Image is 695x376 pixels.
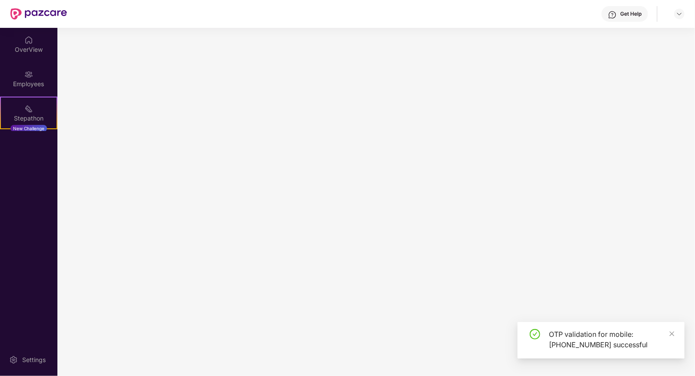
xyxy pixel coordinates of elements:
[24,70,33,79] img: svg+xml;base64,PHN2ZyBpZD0iRW1wbG95ZWVzIiB4bWxucz0iaHR0cDovL3d3dy53My5vcmcvMjAwMC9zdmciIHdpZHRoPS...
[549,329,674,350] div: OTP validation for mobile: [PHONE_NUMBER] successful
[10,8,67,20] img: New Pazcare Logo
[620,10,642,17] div: Get Help
[24,104,33,113] img: svg+xml;base64,PHN2ZyB4bWxucz0iaHR0cDovL3d3dy53My5vcmcvMjAwMC9zdmciIHdpZHRoPSIyMSIgaGVpZ2h0PSIyMC...
[676,10,683,17] img: svg+xml;base64,PHN2ZyBpZD0iRHJvcGRvd24tMzJ4MzIiIHhtbG5zPSJodHRwOi8vd3d3LnczLm9yZy8yMDAwL3N2ZyIgd2...
[669,331,675,337] span: close
[9,356,18,364] img: svg+xml;base64,PHN2ZyBpZD0iU2V0dGluZy0yMHgyMCIgeG1sbnM9Imh0dHA6Ly93d3cudzMub3JnLzIwMDAvc3ZnIiB3aW...
[20,356,48,364] div: Settings
[10,125,47,132] div: New Challenge
[24,36,33,44] img: svg+xml;base64,PHN2ZyBpZD0iSG9tZSIgeG1sbnM9Imh0dHA6Ly93d3cudzMub3JnLzIwMDAvc3ZnIiB3aWR0aD0iMjAiIG...
[530,329,540,339] span: check-circle
[608,10,617,19] img: svg+xml;base64,PHN2ZyBpZD0iSGVscC0zMngzMiIgeG1sbnM9Imh0dHA6Ly93d3cudzMub3JnLzIwMDAvc3ZnIiB3aWR0aD...
[1,114,57,123] div: Stepathon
